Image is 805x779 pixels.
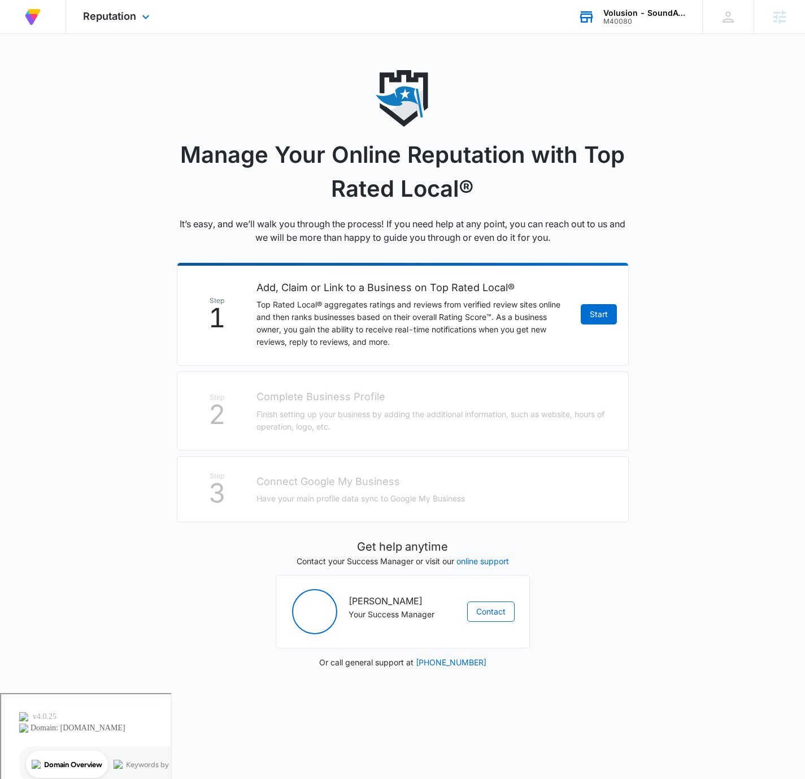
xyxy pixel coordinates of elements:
div: account id [603,18,686,25]
p: Or call general support at [276,646,530,657]
div: account name [603,8,686,18]
img: tab_keywords_by_traffic_grey.svg [112,66,121,75]
a: [PHONE_NUMBER] [416,647,486,656]
p: It’s easy, and we’ll walk you through the process! If you need help at any point, you can reach o... [177,217,629,244]
div: Keywords by Traffic [125,67,190,74]
h6: [PERSON_NAME] [349,589,457,603]
div: 1 [189,297,245,331]
img: reputation icon [375,70,431,127]
h5: Get help anytime [276,538,530,555]
button: Contact [467,596,515,616]
p: Top Rated Local® aggregates ratings and reviews from verified review sites online and then ranks ... [256,298,569,348]
p: Contact your Success Manager or visit our [276,555,530,567]
p: Your Success Manager [349,603,457,616]
div: Domain Overview [43,67,101,74]
img: website_grey.svg [18,29,27,38]
h1: Manage Your Online Reputation with Top Rated Local® [177,138,629,206]
img: logo_orange.svg [18,18,27,27]
div: v 4.0.25 [32,18,55,27]
div: Domain: [DOMAIN_NAME] [29,29,124,38]
span: Reputation [83,10,136,22]
img: Volusion [23,7,43,27]
h2: Add, Claim or Link to a Business on Top Rated Local® [256,280,569,296]
span: Contact [476,600,506,612]
a: online support [456,556,509,566]
a: Start [581,304,617,324]
img: Austin Layton [290,592,340,620]
img: tab_domain_overview_orange.svg [31,66,40,75]
span: Step [189,297,245,304]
